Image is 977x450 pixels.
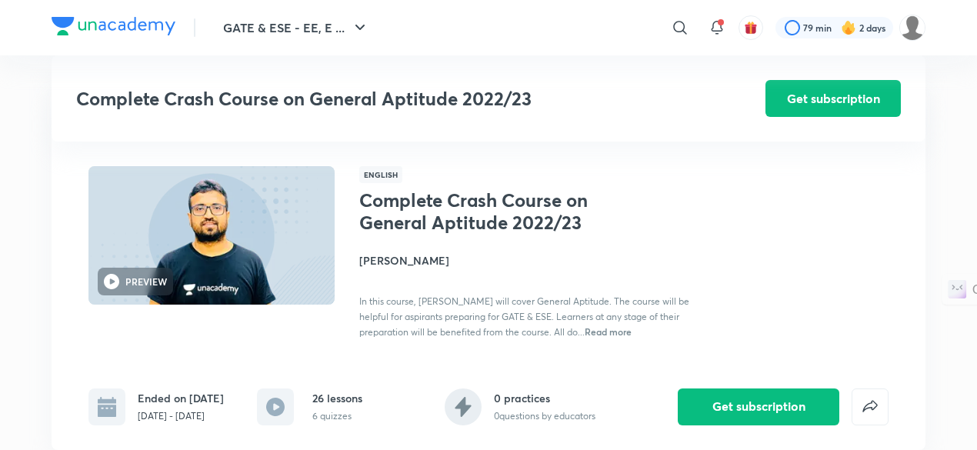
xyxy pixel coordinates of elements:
p: 0 questions by educators [494,409,595,423]
a: Company Logo [52,17,175,39]
h6: PREVIEW [125,275,167,288]
h6: 26 lessons [312,390,362,406]
h4: [PERSON_NAME] [359,252,704,268]
button: false [852,388,889,425]
h3: Complete Crash Course on General Aptitude 2022/23 [76,88,679,110]
p: [DATE] - [DATE] [138,409,224,423]
img: avatar [744,21,758,35]
img: streak [841,20,856,35]
h6: 0 practices [494,390,595,406]
img: Thumbnail [86,165,337,306]
button: Get subscription [678,388,839,425]
button: GATE & ESE - EE, E ... [214,12,378,43]
span: English [359,166,402,183]
button: avatar [739,15,763,40]
span: Read more [585,325,632,338]
img: Company Logo [52,17,175,35]
p: 6 quizzes [312,409,362,423]
button: Get subscription [765,80,901,117]
span: In this course, [PERSON_NAME] will cover General Aptitude. The course will be helpful for aspiran... [359,295,689,338]
h1: Complete Crash Course on General Aptitude 2022/23 [359,189,611,234]
img: yash Singh [899,15,925,41]
h6: Ended on [DATE] [138,390,224,406]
